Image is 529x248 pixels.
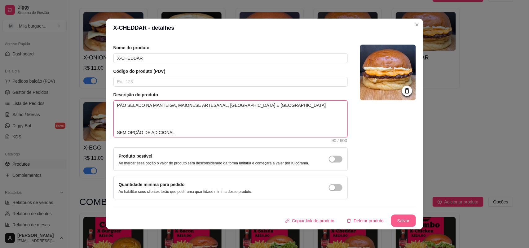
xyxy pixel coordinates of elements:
[119,189,253,194] p: Ao habilitar seus clientes terão que pedir uma quantidade miníma desse produto.
[412,20,422,30] button: Close
[342,215,389,227] button: deleteDeletar produto
[113,53,348,63] input: Ex.: Hamburguer de costela
[119,182,185,187] label: Quantidade miníma para pedido
[113,68,348,74] article: Código do produto (PDV)
[114,101,347,137] textarea: PÃO SELADO NA MANTEIGA, MAIONESE ARTESANAL, [GEOGRAPHIC_DATA] E [GEOGRAPHIC_DATA] SEM OPÇÃO DE AD...
[113,92,348,98] article: Descrição do produto
[280,215,339,227] button: Copiar link do produto
[113,77,348,87] input: Ex.: 123
[113,45,348,51] article: Nome do produto
[347,219,351,223] span: delete
[106,19,423,37] header: X-CHEDDAR - detalhes
[391,215,416,227] button: Salvar
[119,154,152,159] label: Produto pesável
[119,161,309,166] p: Ao marcar essa opção o valor do produto será desconsiderado da forma unitária e começará a valer ...
[360,45,416,100] img: logo da loja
